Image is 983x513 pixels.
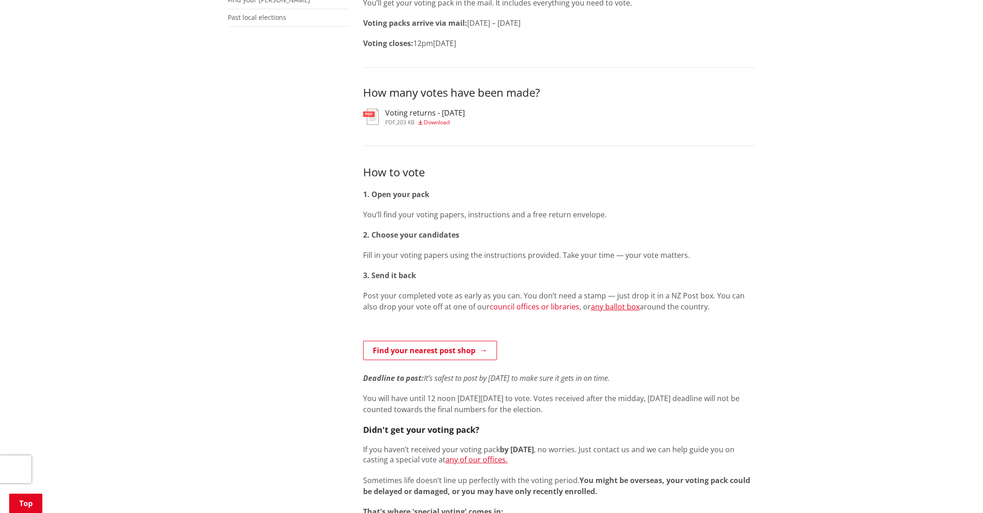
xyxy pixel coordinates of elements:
[363,475,750,496] strong: You might be overseas, your voting pack could be delayed or damaged, or you may have only recentl...
[385,109,465,117] h3: Voting returns - [DATE]
[363,393,755,415] p: You will have until 12 noon [DATE][DATE] to vote. Votes received after the midday, [DATE] deadlin...
[363,290,755,312] p: Post your completed vote as early as you can. You don’t need a stamp — just drop it in a NZ Post ...
[397,118,415,126] span: 203 KB
[424,118,450,126] span: Download
[363,444,755,465] p: If you haven’t received your voting pack , no worries. Just contact us and we can help guide you ...
[363,475,755,497] p: Sometimes life doesn’t line up perfectly with the voting period.
[363,17,755,29] p: [DATE] – [DATE]
[363,424,480,435] strong: Didn't get your voting pack?
[424,373,610,383] em: It’s safest to post by [DATE] to make sure it gets in on time.
[363,164,755,180] h3: How to vote
[591,302,640,312] a: any ballot box
[363,189,429,199] strong: 1. Open your pack
[445,455,508,465] a: any of our offices.
[9,494,42,513] a: Top
[363,18,467,28] strong: Voting packs arrive via mail:
[413,38,456,48] span: 12pm[DATE]
[228,13,286,22] a: Past local elections
[363,210,607,220] span: You’ll find your voting papers, instructions and a free return envelope.
[500,444,534,455] strong: by [DATE]
[385,120,465,125] div: ,
[363,109,379,125] img: document-pdf.svg
[363,230,459,240] strong: 2. Choose your candidates
[363,373,424,383] em: Deadline to post:
[363,341,497,360] a: Find your nearest post shop
[363,38,413,48] strong: Voting closes:
[490,302,579,312] a: council offices or libraries
[363,109,465,125] a: Voting returns - [DATE] pdf,203 KB Download
[363,270,416,280] strong: 3. Send it back
[385,118,395,126] span: pdf
[363,250,755,261] p: Fill in your voting papers using the instructions provided. Take your time — your vote matters.
[363,86,755,99] h3: How many votes have been made?
[941,474,974,507] iframe: Messenger Launcher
